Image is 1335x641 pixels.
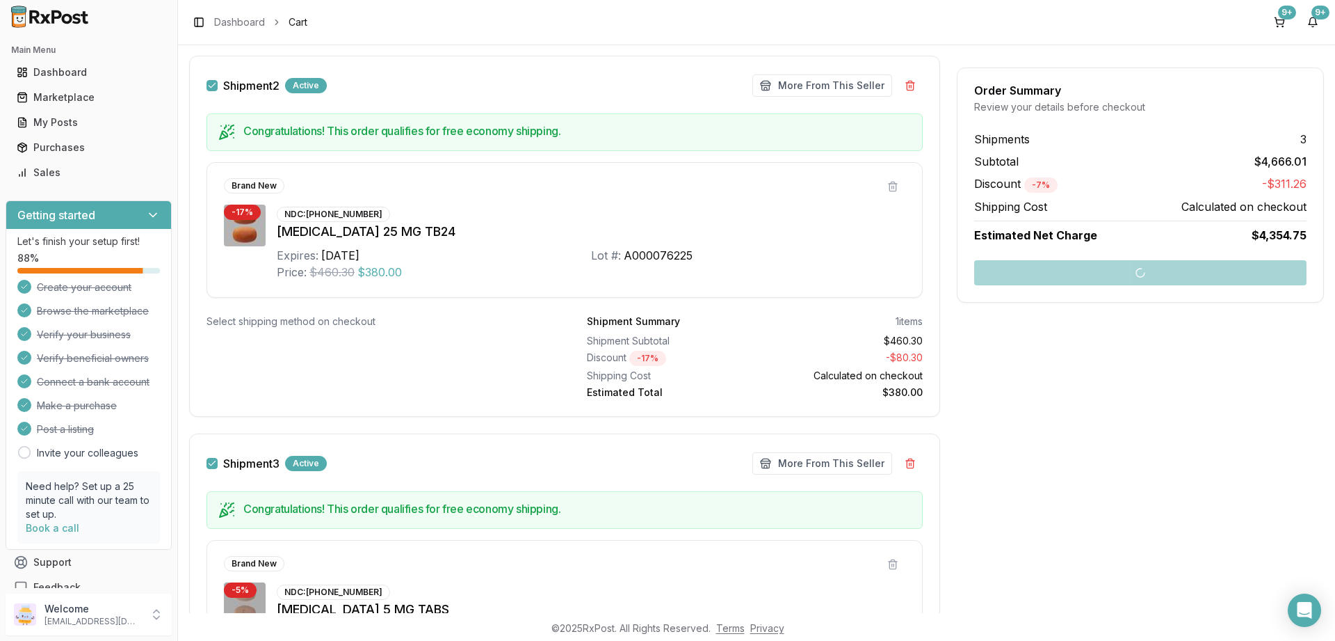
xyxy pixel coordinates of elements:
div: Brand New [224,556,284,571]
div: [DATE] [321,247,359,264]
span: 88 % [17,251,39,265]
a: Book a call [26,522,79,534]
span: Estimated Net Charge [974,228,1097,242]
div: Calculated on checkout [761,369,923,383]
div: - 7 % [1024,177,1058,193]
div: Price: [277,264,307,280]
span: Verify your business [37,328,131,342]
div: Review your details before checkout [974,100,1306,114]
div: [MEDICAL_DATA] 25 MG TB24 [277,222,905,242]
a: My Posts [11,110,166,135]
p: [EMAIL_ADDRESS][DOMAIN_NAME] [44,616,141,627]
div: Marketplace [17,90,161,104]
span: -$311.26 [1262,175,1306,193]
button: Feedback [6,575,172,600]
span: Shipments [974,131,1030,148]
nav: breadcrumb [214,15,307,29]
a: Marketplace [11,85,166,110]
div: Brand New [224,178,284,193]
div: Open Intercom Messenger [1288,594,1321,627]
div: Expires: [277,247,318,264]
div: Discount [587,351,750,366]
div: Select shipping method on checkout [207,315,542,329]
div: [MEDICAL_DATA] 5 MG TABS [277,600,905,619]
div: A000076225 [624,247,693,264]
img: User avatar [14,603,36,626]
div: $380.00 [761,386,923,399]
span: $4,666.01 [1254,153,1306,170]
div: Dashboard [17,65,161,79]
button: My Posts [6,111,172,134]
a: Terms [716,622,745,634]
div: 1 items [896,315,923,329]
p: Welcome [44,602,141,616]
span: Feedback [33,580,81,594]
span: Cart [289,15,307,29]
img: Myrbetriq 25 MG TB24 [224,205,266,246]
span: $460.30 [309,264,355,280]
div: Active [285,78,327,93]
button: Marketplace [6,86,172,109]
span: Verify beneficial owners [37,351,149,365]
p: Let's finish your setup first! [17,235,160,248]
a: Dashboard [214,15,265,29]
span: Make a purchase [37,399,117,413]
span: Calculated on checkout [1181,198,1306,215]
p: Need help? Set up a 25 minute call with our team to set up. [26,480,152,521]
button: Sales [6,161,172,184]
span: Create your account [37,280,131,294]
img: RxPost Logo [6,6,95,28]
div: - 17 % [629,351,666,366]
div: - $80.30 [761,351,923,366]
span: $4,354.75 [1252,227,1306,244]
span: Shipping Cost [974,198,1047,215]
div: $460.30 [761,334,923,348]
span: Discount [974,177,1058,191]
div: 9+ [1278,6,1296,19]
div: Purchases [17,141,161,155]
div: NDC: [PHONE_NUMBER] [277,207,390,222]
span: Post a listing [37,422,94,436]
button: More From This Seller [752,74,892,97]
div: Shipment Subtotal [587,334,750,348]
h5: Congratulations! This order qualifies for free economy shipping. [243,503,911,514]
div: 9+ [1311,6,1329,19]
div: - 5 % [224,583,257,598]
div: My Posts [17,116,161,129]
div: Shipment Summary [587,315,680,329]
h3: Getting started [17,207,95,223]
div: Sales [17,166,161,180]
img: Eliquis 5 MG TABS [224,583,266,624]
span: 3 [1300,131,1306,148]
div: NDC: [PHONE_NUMBER] [277,585,390,600]
a: Dashboard [11,60,166,85]
label: Shipment 3 [223,458,280,469]
div: Estimated Total [587,386,750,399]
button: 9+ [1268,11,1290,33]
a: Sales [11,160,166,185]
div: Lot #: [591,247,621,264]
div: Shipping Cost [587,369,750,383]
a: Privacy [750,622,784,634]
div: Active [285,456,327,471]
a: Purchases [11,135,166,160]
button: 9+ [1302,11,1324,33]
button: Support [6,550,172,575]
span: $380.00 [357,264,402,280]
span: Browse the marketplace [37,304,149,318]
span: Subtotal [974,153,1019,170]
div: - 17 % [224,205,261,220]
button: Dashboard [6,61,172,84]
h2: Main Menu [11,45,166,56]
label: Shipment 2 [223,80,280,91]
a: Invite your colleagues [37,446,138,460]
span: Connect a bank account [37,375,149,389]
h5: Congratulations! This order qualifies for free economy shipping. [243,125,911,136]
div: Order Summary [974,85,1306,96]
button: Purchases [6,136,172,159]
button: More From This Seller [752,452,892,475]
